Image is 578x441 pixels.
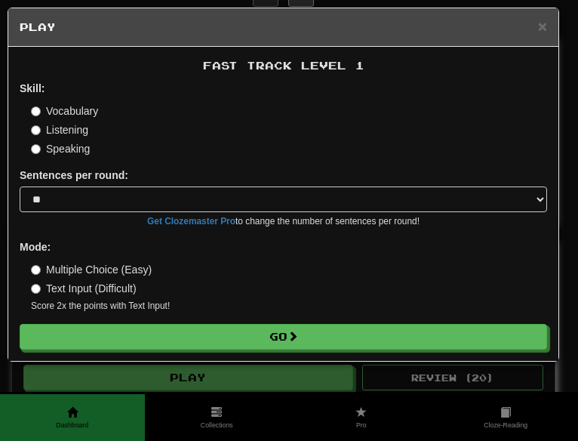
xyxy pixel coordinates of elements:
input: Vocabulary [31,106,41,116]
small: Score 2x the points with Text Input ! [31,300,547,313]
label: Sentences per round: [20,168,128,183]
h5: Play [20,20,547,35]
label: Listening [31,122,88,137]
button: Go [20,324,547,350]
input: Multiple Choice (Easy) [31,265,41,275]
a: Get Clozemaster Pro [147,216,235,227]
input: Listening [31,125,41,135]
span: × [538,17,547,35]
label: Text Input (Difficult) [31,281,137,296]
button: Close [538,18,547,34]
span: Fast Track Level 1 [203,59,364,72]
strong: Skill: [20,82,45,94]
label: Multiple Choice (Easy) [31,262,152,277]
strong: Mode: [20,241,51,253]
input: Speaking [31,144,41,154]
input: Text Input (Difficult) [31,284,41,294]
label: Vocabulary [31,103,98,119]
label: Speaking [31,141,90,156]
small: to change the number of sentences per round! [20,215,547,228]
